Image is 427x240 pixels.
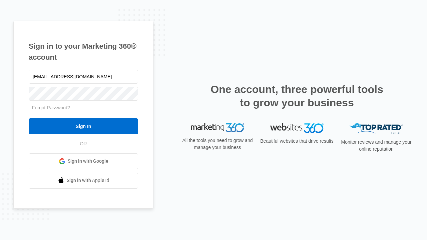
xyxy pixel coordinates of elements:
[180,137,255,151] p: All the tools you need to grow and manage your business
[32,105,70,110] a: Forgot Password?
[208,83,385,109] h2: One account, three powerful tools to grow your business
[260,138,334,145] p: Beautiful websites that drive results
[339,139,414,153] p: Monitor reviews and manage your online reputation
[75,140,92,147] span: OR
[29,153,138,169] a: Sign in with Google
[29,41,138,63] h1: Sign in to your Marketing 360® account
[68,158,108,165] span: Sign in with Google
[29,70,138,84] input: Email
[29,173,138,189] a: Sign in with Apple Id
[191,123,244,133] img: Marketing 360
[270,123,324,133] img: Websites 360
[29,118,138,134] input: Sign In
[67,177,109,184] span: Sign in with Apple Id
[350,123,403,134] img: Top Rated Local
